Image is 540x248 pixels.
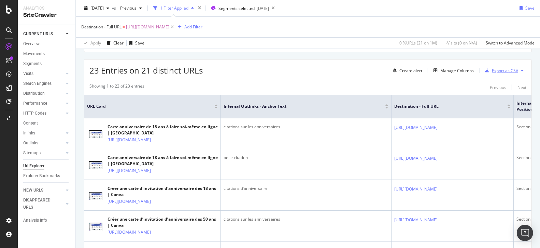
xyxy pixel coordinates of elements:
[224,185,388,192] div: citations d’anniversaire
[399,40,437,46] div: 0 % URLs ( 21 on 1M )
[257,5,269,11] div: [DATE]
[87,129,104,138] img: main image
[108,155,218,167] div: Carte anniversaire de 18 ans à faire soi-même en ligne | [GEOGRAPHIC_DATA]
[87,160,104,169] img: main image
[90,5,104,11] span: 2025 Aug. 3rd
[394,186,438,193] a: [URL][DOMAIN_NAME]
[108,124,218,136] div: Carte anniversaire de 18 ans à faire soi-même en ligne | [GEOGRAPHIC_DATA]
[23,120,38,127] div: Content
[399,68,422,74] div: Create alert
[87,103,213,109] span: URL Card
[394,155,438,162] a: [URL][DOMAIN_NAME]
[517,3,535,14] button: Save
[184,24,202,30] div: Add Filter
[108,136,151,143] a: [URL][DOMAIN_NAME]
[160,5,188,11] div: 1 Filter Applied
[23,30,64,38] a: CURRENT URLS
[492,68,518,74] div: Export as CSV
[81,3,112,14] button: [DATE]
[482,65,518,76] button: Export as CSV
[525,5,535,11] div: Save
[23,5,70,11] div: Analytics
[394,124,438,131] a: [URL][DOMAIN_NAME]
[104,38,124,49] button: Clear
[23,40,40,48] div: Overview
[175,23,202,31] button: Add Filter
[108,198,151,205] a: [URL][DOMAIN_NAME]
[23,90,45,97] div: Distribution
[517,83,526,91] button: Next
[23,50,71,57] a: Movements
[23,100,47,107] div: Performance
[23,187,64,194] a: NEW URLS
[89,83,144,91] div: Showing 1 to 23 of 23 entries
[23,217,71,224] a: Analysis Info
[126,22,169,32] span: [URL][DOMAIN_NAME]
[517,225,533,241] div: Open Intercom Messenger
[117,5,137,11] span: Previous
[23,60,71,67] a: Segments
[208,3,269,14] button: Segments selected[DATE]
[23,197,64,211] a: DISAPPEARED URLS
[23,172,71,180] a: Explorer Bookmarks
[81,38,101,49] button: Apply
[390,65,422,76] button: Create alert
[23,40,71,48] a: Overview
[108,185,218,198] div: Créer une carte d'invitation d'anniversaire des 18 ans | Canva
[197,5,202,12] div: times
[23,50,45,57] div: Movements
[490,83,506,91] button: Previous
[108,229,151,236] a: [URL][DOMAIN_NAME]
[108,216,218,229] div: Créer une carte d’invitation d’anniversaire des 50 ans | Canva
[517,84,526,90] div: Next
[123,24,125,30] span: =
[23,197,58,211] div: DISAPPEARED URLS
[23,149,41,157] div: Sitemaps
[446,40,477,46] div: - Visits ( 0 on N/A )
[23,120,71,127] a: Content
[23,162,71,170] a: Url Explorer
[87,222,104,231] img: main image
[224,124,388,130] div: citations sur les anniversaires
[23,70,64,77] a: Visits
[23,30,53,38] div: CURRENT URLS
[23,90,64,97] a: Distribution
[23,100,64,107] a: Performance
[23,130,35,137] div: Inlinks
[23,80,64,87] a: Search Engines
[135,40,144,46] div: Save
[151,3,197,14] button: 1 Filter Applied
[440,68,474,74] div: Manage Columns
[431,66,474,75] button: Manage Columns
[90,40,101,46] div: Apply
[23,149,64,157] a: Sitemaps
[89,65,203,76] span: 23 Entries on 21 distinct URLs
[23,162,44,170] div: Url Explorer
[23,110,46,117] div: HTTP Codes
[23,80,52,87] div: Search Engines
[23,70,33,77] div: Visits
[23,140,64,147] a: Outlinks
[224,103,375,109] span: Internal Outlinks - Anchor Text
[23,217,47,224] div: Analysis Info
[23,187,43,194] div: NEW URLS
[23,11,70,19] div: SiteCrawler
[112,5,117,11] span: vs
[394,217,438,223] a: [URL][DOMAIN_NAME]
[218,5,255,11] span: Segments selected
[224,216,388,222] div: citations sur les anniversaires
[224,155,388,161] div: belle citation
[490,84,506,90] div: Previous
[81,24,122,30] span: Destination - Full URL
[23,60,42,67] div: Segments
[23,130,64,137] a: Inlinks
[23,110,64,117] a: HTTP Codes
[483,38,535,49] button: Switch to Advanced Mode
[127,38,144,49] button: Save
[87,191,104,200] img: main image
[23,172,60,180] div: Explorer Bookmarks
[486,40,535,46] div: Switch to Advanced Mode
[117,3,145,14] button: Previous
[394,103,497,109] span: Destination - Full URL
[113,40,124,46] div: Clear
